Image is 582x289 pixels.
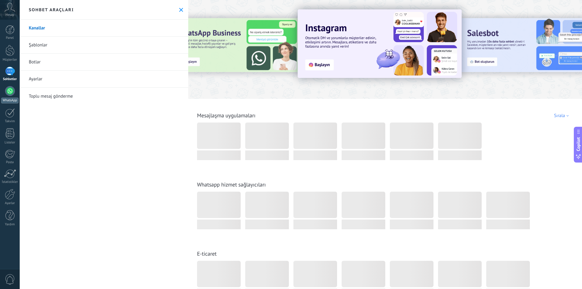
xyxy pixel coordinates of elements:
div: Takvim [1,119,19,123]
div: WhatsApp [1,98,18,103]
div: İstatistikler [1,180,19,184]
span: Hesap [5,13,14,17]
div: Ayarlar [1,201,19,205]
img: Slide 3 [171,18,300,72]
div: Panel [1,36,19,40]
a: Toplu mesaj gönderme [20,88,188,105]
div: Yardım [1,223,19,227]
img: Slide 1 [298,9,462,78]
h2: Sohbet araçları [29,7,74,12]
a: Whatsapp hizmet sağlayıcıları [197,181,266,188]
div: Listeler [1,141,19,145]
span: Copilot [575,137,581,151]
div: Sohbetler [1,77,19,81]
div: Posta [1,160,19,164]
div: Sırala [554,113,571,119]
a: E-ticaret [197,250,217,257]
a: Şablonlar [20,37,188,54]
a: Botlar [20,54,188,71]
div: Müşteriler [1,58,19,62]
a: Kanallar [20,20,188,37]
a: Ayarlar [20,71,188,88]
